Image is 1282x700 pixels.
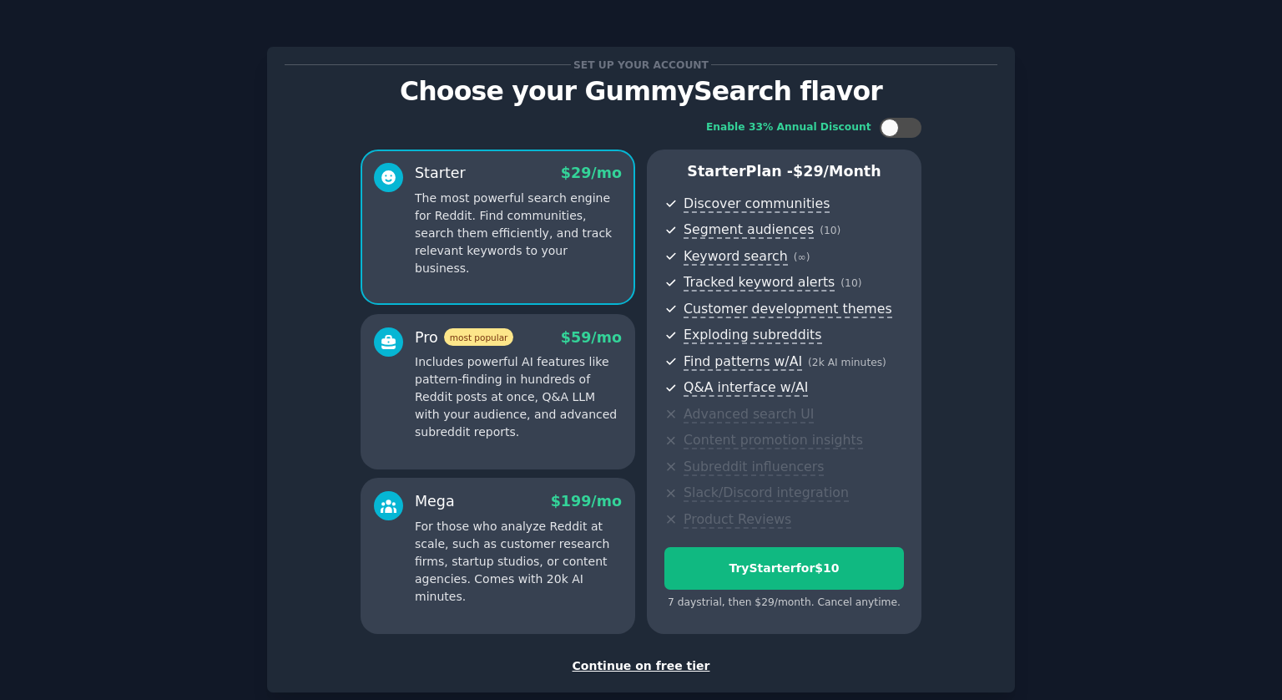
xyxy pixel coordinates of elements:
[793,163,881,180] span: $ 29 /month
[664,547,904,590] button: TryStarterfor$10
[561,165,622,181] span: $ 29 /mo
[684,274,835,292] span: Tracked keyword alerts
[684,459,824,476] span: Subreddit influencers
[415,353,622,441] p: Includes powerful AI features like pattern-finding in hundreds of Reddit posts at once, Q&A LLM w...
[415,491,455,512] div: Mega
[684,353,802,371] span: Find patterns w/AI
[415,327,513,348] div: Pro
[684,221,814,239] span: Segment audiences
[415,190,622,277] p: The most powerful search engine for Reddit. Find communities, search them efficiently, and track ...
[551,493,622,510] span: $ 199 /mo
[415,163,466,184] div: Starter
[706,120,871,135] div: Enable 33% Annual Discount
[684,379,808,397] span: Q&A interface w/AI
[684,301,892,318] span: Customer development themes
[561,329,622,346] span: $ 59 /mo
[684,195,830,213] span: Discover communities
[444,328,514,346] span: most popular
[684,248,788,266] span: Keyword search
[794,251,810,263] span: ( ∞ )
[684,484,849,502] span: Slack/Discord integration
[285,657,997,675] div: Continue on free tier
[664,161,904,182] p: Starter Plan -
[285,77,997,106] p: Choose your GummySearch flavor
[808,357,886,368] span: ( 2k AI minutes )
[664,596,904,611] div: 7 days trial, then $ 29 /month . Cancel anytime.
[684,432,863,449] span: Content promotion insights
[684,406,814,424] span: Advanced search UI
[684,327,821,344] span: Exploding subreddits
[571,56,712,74] span: Set up your account
[415,518,622,606] p: For those who analyze Reddit at scale, such as customer research firms, startup studios, or conte...
[820,225,840,236] span: ( 10 )
[684,511,791,529] span: Product Reviews
[665,560,903,577] div: Try Starter for $10
[840,277,861,289] span: ( 10 )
